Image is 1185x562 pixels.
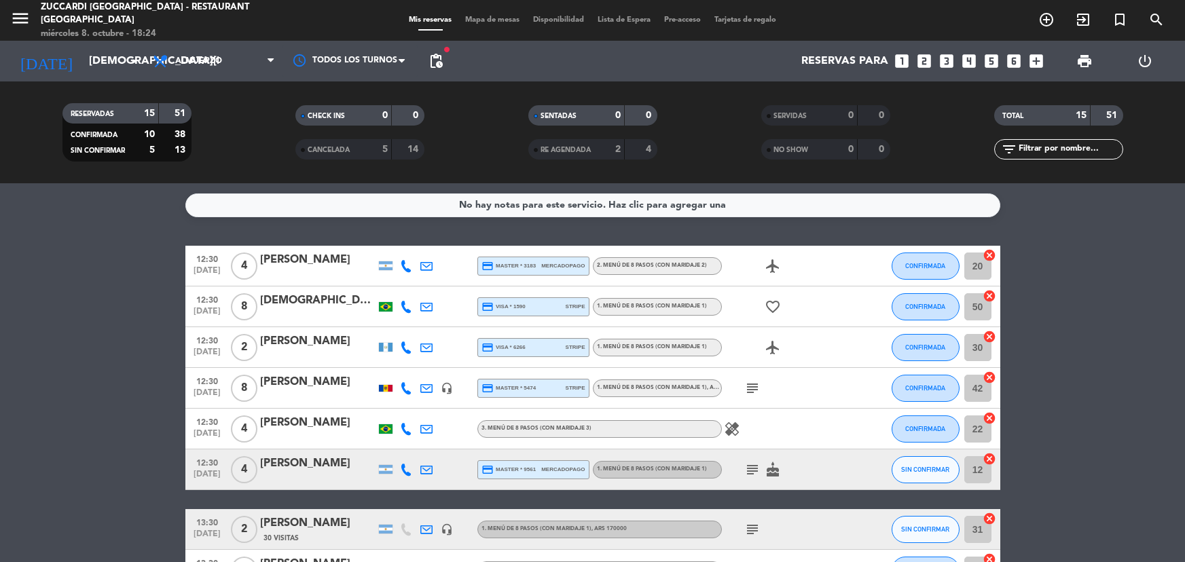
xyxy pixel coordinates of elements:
[541,261,585,270] span: mercadopago
[765,299,781,315] i: favorite_border
[231,415,257,443] span: 4
[526,16,591,24] span: Disponibilidad
[901,525,949,533] span: SIN CONFIRMAR
[443,45,451,54] span: fiber_manual_record
[260,292,376,310] div: [DEMOGRAPHIC_DATA][PERSON_NAME]
[231,293,257,320] span: 8
[144,109,155,118] strong: 15
[260,333,376,350] div: [PERSON_NAME]
[190,529,224,545] span: [DATE]
[481,464,536,476] span: master * 9561
[231,516,257,543] span: 2
[126,53,143,69] i: arrow_drop_down
[879,145,887,154] strong: 0
[175,109,188,118] strong: 51
[657,16,708,24] span: Pre-acceso
[615,111,621,120] strong: 0
[541,465,585,474] span: mercadopago
[481,426,591,431] span: 3. MENÚ DE 8 PASOS (con maridaje 3)
[541,113,577,119] span: SENTADAS
[1112,12,1128,28] i: turned_in_not
[71,132,117,138] span: CONFIRMADA
[773,147,808,153] span: NO SHOW
[459,198,726,213] div: No hay notas para este servicio. Haz clic para agregar una
[879,111,887,120] strong: 0
[905,384,945,392] span: CONFIRMADA
[260,251,376,269] div: [PERSON_NAME]
[960,52,978,70] i: looks_4
[765,462,781,478] i: cake
[1001,141,1017,157] i: filter_list
[597,344,707,350] span: 1. MENÚ DE 8 PASOS (con maridaje 1)
[481,382,536,394] span: master * 5474
[848,145,854,154] strong: 0
[801,55,888,68] span: Reservas para
[892,252,960,280] button: CONFIRMADA
[893,52,911,70] i: looks_one
[458,16,526,24] span: Mapa de mesas
[382,145,388,154] strong: 5
[402,16,458,24] span: Mis reservas
[260,455,376,472] div: [PERSON_NAME]
[10,8,31,29] i: menu
[1137,53,1153,69] i: power_settings_new
[1106,111,1120,120] strong: 51
[413,111,421,120] strong: 0
[892,293,960,320] button: CONFIRMADA
[983,330,996,343] i: cancel
[441,523,453,536] i: headset_mic
[481,301,494,313] i: credit_card
[983,512,996,525] i: cancel
[190,307,224,322] span: [DATE]
[646,145,654,154] strong: 4
[175,145,188,155] strong: 13
[744,521,761,538] i: subject
[41,1,286,27] div: Zuccardi [GEOGRAPHIC_DATA] - Restaurant [GEOGRAPHIC_DATA]
[597,263,707,268] span: 2. MENÚ DE 8 PASOS (con maridaje 2)
[231,252,257,280] span: 4
[905,262,945,269] span: CONFIRMADA
[481,260,494,272] i: credit_card
[481,301,526,313] span: visa * 1590
[190,470,224,485] span: [DATE]
[765,339,781,356] i: airplanemode_active
[190,250,224,266] span: 12:30
[892,375,960,402] button: CONFIRMADA
[597,385,742,390] span: 1. MENÚ DE 8 PASOS (con maridaje 1)
[260,514,376,532] div: [PERSON_NAME]
[744,380,761,396] i: subject
[773,113,807,119] span: SERVIDAS
[481,341,494,354] i: credit_card
[744,462,761,478] i: subject
[190,454,224,470] span: 12:30
[591,16,657,24] span: Lista de Espera
[190,413,224,429] span: 12:30
[149,145,155,155] strong: 5
[1075,12,1091,28] i: exit_to_app
[190,373,224,388] span: 12:30
[144,130,155,139] strong: 10
[231,375,257,402] span: 8
[1005,52,1023,70] i: looks_6
[892,516,960,543] button: SIN CONFIRMAR
[983,411,996,425] i: cancel
[1017,142,1123,157] input: Filtrar por nombre...
[407,145,421,154] strong: 14
[190,514,224,529] span: 13:30
[481,341,526,354] span: visa * 6266
[260,373,376,391] div: [PERSON_NAME]
[983,371,996,384] i: cancel
[983,52,1000,70] i: looks_5
[190,388,224,404] span: [DATE]
[190,291,224,307] span: 12:30
[566,302,585,311] span: stripe
[905,425,945,432] span: CONFIRMADA
[10,8,31,33] button: menu
[71,111,114,117] span: RESERVADAS
[708,16,783,24] span: Tarjetas de regalo
[1148,12,1165,28] i: search
[566,343,585,352] span: stripe
[765,258,781,274] i: airplanemode_active
[892,415,960,443] button: CONFIRMADA
[1115,41,1175,81] div: LOG OUT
